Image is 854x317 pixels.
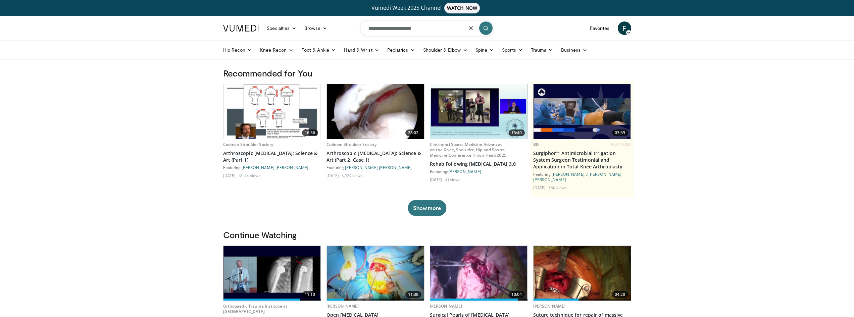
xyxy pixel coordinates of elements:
[534,84,631,139] img: 70422da6-974a-44ac-bf9d-78c82a89d891.620x360_q85_upscale.jpg
[223,173,238,178] li: [DATE]
[533,150,631,170] a: Surgiphor™ Antimicrobial Irrigation System Surgeon Testimonial and Application in Total Knee Arth...
[430,177,444,182] li: [DATE]
[326,303,359,309] a: [PERSON_NAME]
[534,246,631,301] img: 300421_0000_1.png.620x360_q85_upscale.jpg
[223,142,273,147] a: Codman Shoulder Society
[326,173,341,178] li: [DATE]
[360,20,494,36] input: Search topics, interventions
[256,43,297,57] a: Knee Recon
[548,185,567,190] li: 750 views
[430,246,528,301] img: e4148e1a-4c1d-45ff-aa99-44e914043191.620x360_q85_upscale.jpg
[618,21,631,35] a: F
[263,21,301,35] a: Specialties
[327,84,424,139] img: d89f0267-306c-4f6a-b37a-3c9fe0bc066b.620x360_q85_upscale.jpg
[448,169,481,174] a: [PERSON_NAME]
[509,291,525,298] span: 10:04
[297,43,340,57] a: Foot & Ankle
[430,84,528,139] img: 18a7dd73-0fde-4c05-9587-9ee26af1022b.620x360_q85_upscale.jpg
[302,129,318,136] span: 16:36
[342,173,363,178] li: 6,729 views
[326,150,424,163] a: Arthroscopic [MEDICAL_DATA]: Science & Art (Part 2, Case 1)
[224,3,630,13] a: Vumedi Week 2025 ChannelWATCH NOW
[533,171,631,182] div: Featuring:
[223,25,259,32] img: VuMedi Logo
[612,129,628,136] span: 03:39
[302,291,318,298] span: 11:10
[611,142,631,147] span: FEATURED
[327,246,424,301] img: ebe8db86-1346-4f49-ab3b-6fe389465df4.620x360_q85_upscale.jpg
[345,165,412,170] a: [PERSON_NAME] [PERSON_NAME]
[223,246,321,301] img: 4fbef64c-4323-41e7-b606-00defa6b6c87.620x360_q85_upscale.jpg
[326,165,424,170] div: Featuring:
[408,200,446,216] button: Show more
[405,129,421,136] span: 26:02
[534,84,631,139] a: 03:39
[445,177,460,182] li: 31 views
[533,172,622,182] a: [PERSON_NAME] J [PERSON_NAME] [PERSON_NAME]
[223,165,321,170] div: Featuring:
[405,291,421,298] span: 11:38
[223,84,321,139] img: 83a4a6a0-2498-4462-a6c6-c2fb0fff2d55.620x360_q85_upscale.jpg
[430,142,506,158] a: Cincinnati Sports Medicine Advances on the Knee, Shoulder, Hip and Sports Medicine Conference Hil...
[557,43,591,57] a: Business
[419,43,471,57] a: Shoulder & Elbow
[509,129,525,136] span: 15:40
[242,165,309,170] a: [PERSON_NAME] [PERSON_NAME]
[444,3,480,13] span: WATCH NOW
[300,21,331,35] a: Browse
[223,84,321,139] a: 16:36
[430,246,528,301] a: 10:04
[586,21,614,35] a: Favorites
[430,84,528,139] a: 15:40
[340,43,383,57] a: Hand & Wrist
[430,169,528,174] div: Featuring:
[498,43,527,57] a: Sports
[430,161,528,167] a: Rehab Following [MEDICAL_DATA] 3.0
[533,185,548,190] li: [DATE]
[327,84,424,139] a: 26:02
[533,142,539,147] a: BD
[223,303,288,314] a: Orthopaedic Trauma Institute at [GEOGRAPHIC_DATA]
[471,43,498,57] a: Spine
[534,246,631,301] a: 04:20
[533,303,566,309] a: [PERSON_NAME]
[527,43,557,57] a: Trauma
[383,43,419,57] a: Pediatrics
[223,229,631,240] h3: Continue Watching
[223,68,631,78] h3: Recommended for You
[326,142,377,147] a: Codman Shoulder Society
[219,43,256,57] a: Hip Recon
[327,246,424,301] a: 11:38
[430,303,462,309] a: [PERSON_NAME]
[223,150,321,163] a: Arthroscopic [MEDICAL_DATA]: Science & Art (Part 1)
[612,291,628,298] span: 04:20
[223,246,321,301] a: 11:10
[238,173,260,178] li: 12,144 views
